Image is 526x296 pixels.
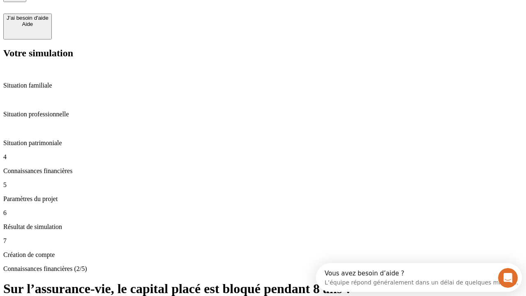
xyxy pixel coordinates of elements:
p: Création de compte [3,251,523,259]
div: Vous avez besoin d’aide ? [9,7,202,14]
div: Ouvrir le Messenger Intercom [3,3,226,26]
p: 4 [3,153,523,161]
p: 7 [3,237,523,245]
iframe: Intercom live chat [498,268,518,288]
p: Situation professionnelle [3,111,523,118]
p: Connaissances financières [3,167,523,175]
div: Aide [7,21,48,27]
div: L’équipe répond généralement dans un délai de quelques minutes. [9,14,202,22]
iframe: Intercom live chat discovery launcher [316,263,522,292]
h2: Votre simulation [3,48,523,59]
button: J’ai besoin d'aideAide [3,14,52,39]
p: Résultat de simulation [3,223,523,231]
p: 6 [3,209,523,217]
p: 5 [3,181,523,189]
div: J’ai besoin d'aide [7,15,48,21]
p: Situation patrimoniale [3,139,523,147]
p: Situation familiale [3,82,523,89]
p: Paramètres du projet [3,195,523,203]
p: Connaissances financières (2/5) [3,265,523,273]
